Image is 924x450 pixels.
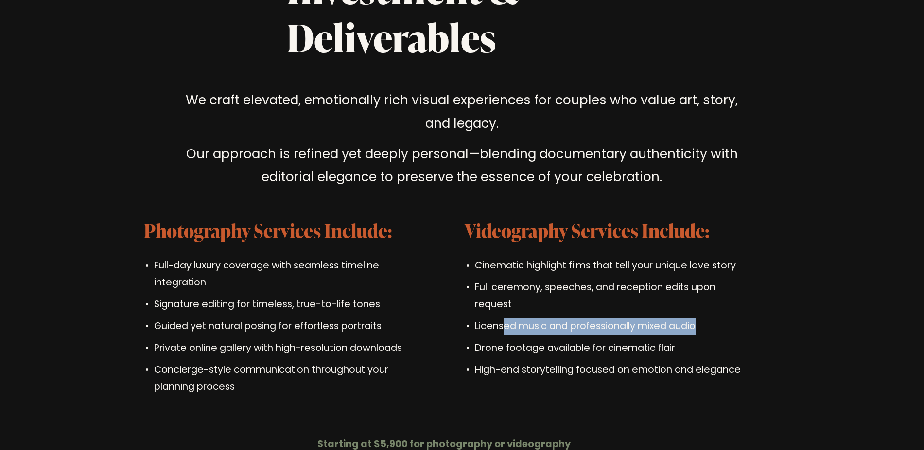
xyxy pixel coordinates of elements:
[154,341,402,356] span: Private online gallery with high-resolution downloads
[186,145,741,189] span: Our approach is refined yet deeply personal—blending documentary authenticity with editorial eleg...
[154,258,382,291] span: Full-day luxury coverage with seamless timeline integration
[154,319,382,334] span: Guided yet natural posing for effortless portraits
[186,91,741,135] span: We craft elevated, emotionally rich visual experiences for couples who value art, story, and legacy.
[154,297,380,313] span: Signature editing for timeless, true-to-life tones
[475,280,745,314] p: Full ceremony, speeches, and reception edits upon request
[144,218,392,243] strong: Photography Services Include:
[154,363,391,395] span: Concierge-style communication throughout your planning process
[475,318,745,335] p: Licensed music and professionally mixed audio
[465,218,710,243] strong: Videography Services Include:
[475,258,745,275] p: Cinematic highlight films that tell your unique love story
[475,362,745,379] p: High-end storytelling focused on emotion and elegance
[475,340,745,357] p: Drone footage available for cinematic flair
